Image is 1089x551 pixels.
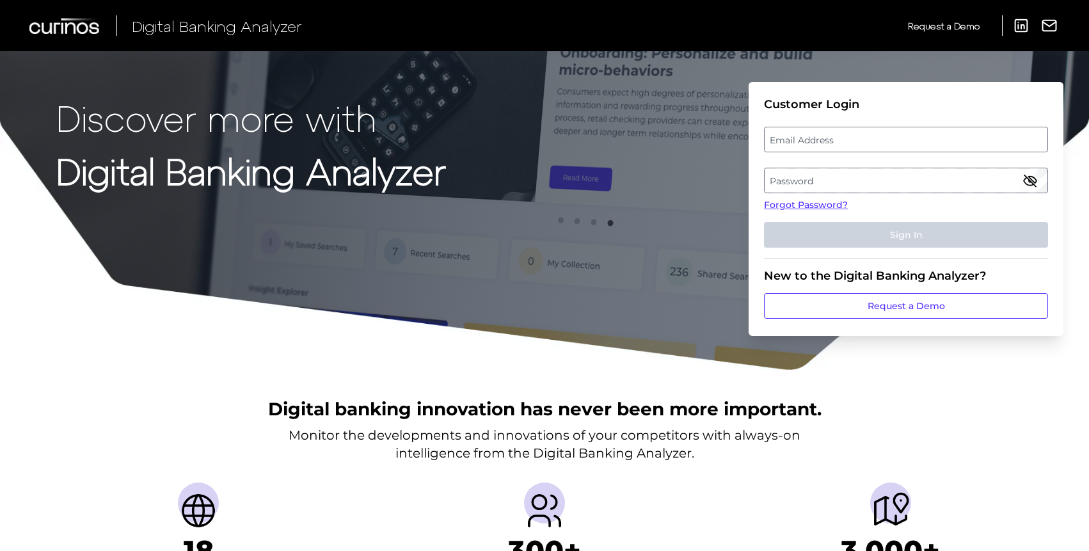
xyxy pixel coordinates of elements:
[268,397,822,421] h2: Digital banking innovation has never been more important.
[764,198,1048,212] a: Forgot Password?
[908,20,980,31] span: Request a Demo
[764,97,1048,111] div: Customer Login
[870,490,911,531] img: Journeys
[764,293,1048,319] a: Request a Demo
[56,97,446,138] p: Discover more with
[524,490,565,531] img: Providers
[29,18,101,34] img: Curinos
[764,269,1048,283] div: New to the Digital Banking Analyzer?
[908,15,980,36] a: Request a Demo
[56,149,446,192] strong: Digital Banking Analyzer
[178,490,219,531] img: Countries
[764,222,1048,248] button: Sign In
[132,17,302,35] span: Digital Banking Analyzer
[289,426,800,462] p: Monitor the developments and innovations of your competitors with always-on intelligence from the...
[765,169,1047,192] label: Password
[765,128,1047,151] label: Email Address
